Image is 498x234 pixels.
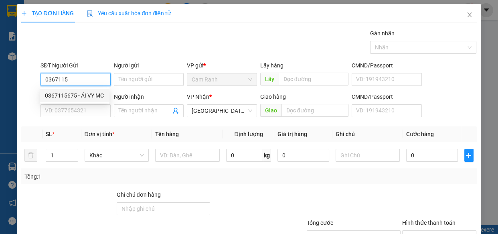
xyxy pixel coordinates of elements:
span: plus [465,152,473,159]
input: Ghi chú đơn hàng [117,202,210,215]
button: plus [464,149,474,162]
img: icon [87,10,93,17]
label: Ghi chú đơn hàng [117,191,161,198]
button: delete [24,149,37,162]
th: Ghi chú [332,126,403,142]
span: kg [263,149,271,162]
div: CMND/Passport [352,92,422,101]
input: 0 [277,149,329,162]
span: Tổng cước [307,220,333,226]
div: Người gửi [114,61,184,70]
span: plus [21,10,27,16]
span: Đơn vị tính [85,131,115,137]
span: Cước hàng [406,131,434,137]
span: TẠO ĐƠN HÀNG [21,10,73,16]
span: VP Nhận [187,94,209,100]
span: SL [46,131,52,137]
span: Lấy hàng [260,62,283,69]
span: Giá trị hàng [277,131,307,137]
span: Sài Gòn [192,105,252,117]
span: Yêu cầu xuất hóa đơn điện tử [87,10,171,16]
span: Giao hàng [260,94,286,100]
span: Lấy [260,73,279,85]
div: Người nhận [114,92,184,101]
button: Close [458,4,481,26]
input: Dọc đường [281,104,348,117]
label: Gán nhãn [370,30,395,37]
div: CMND/Passport [352,61,422,70]
div: 0367115675 - ÁI VY MC [45,91,105,100]
label: Hình thức thanh toán [402,220,455,226]
span: Khác [89,149,144,161]
span: close [466,12,473,18]
span: Giao [260,104,281,117]
input: Ghi Chú [336,149,400,162]
div: Tổng: 1 [24,172,193,181]
span: Tên hàng [155,131,179,137]
div: SĐT Người Gửi [40,61,111,70]
span: Định lượng [234,131,263,137]
input: VD: Bàn, Ghế [155,149,220,162]
div: VP gửi [187,61,257,70]
input: Dọc đường [279,73,348,85]
div: 0367115675 - ÁI VY MC [40,89,109,102]
span: Cam Ranh [192,73,252,85]
span: user-add [172,108,179,114]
